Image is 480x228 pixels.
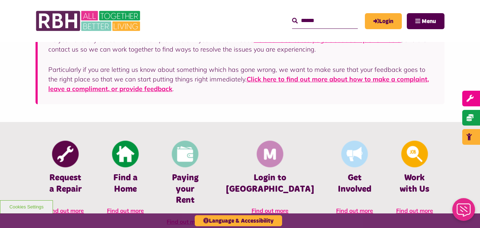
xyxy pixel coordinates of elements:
iframe: Netcall Web Assistant for live chat [448,196,480,228]
span: Find out more [252,207,288,214]
span: Menu [422,18,436,24]
img: Looking For A Job [401,141,428,168]
p: Do you have any concerns about damp or mould in your home? Please , and then contact us so we can... [48,35,434,54]
a: Report Repair Request a Repair Find out more [36,140,96,222]
a: Membership And Mutuality Login to [GEOGRAPHIC_DATA] Find out more [215,140,325,222]
span: Find out more [336,207,373,214]
input: Search [292,13,358,28]
a: MyRBH [365,13,402,29]
img: Membership And Mutuality [257,141,283,168]
h4: Find a Home [106,173,145,195]
img: Pay Rent [172,141,199,168]
h4: Request a Repair [46,173,85,195]
span: Find out more [47,207,84,214]
button: Navigation [407,13,444,29]
img: RBH [36,7,142,35]
a: Get Involved Get Involved Find out more [325,140,385,222]
h4: Work with Us [395,173,434,195]
a: Find A Home Find a Home Find out more [96,140,156,222]
button: Language & Accessibility [195,215,282,226]
img: Report Repair [52,141,79,168]
img: Find A Home [112,141,139,168]
h4: Get Involved [335,173,374,195]
h4: Paying your Rent [166,173,205,206]
span: Find out more [396,207,433,214]
p: Particularly if you are letting us know about something which has gone wrong, we want to make sur... [48,65,434,94]
h4: Login to [GEOGRAPHIC_DATA] [226,173,314,195]
img: Get Involved [341,141,368,168]
span: Find out more [107,207,144,214]
a: Looking For A Job Work with Us Find out more [384,140,444,222]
